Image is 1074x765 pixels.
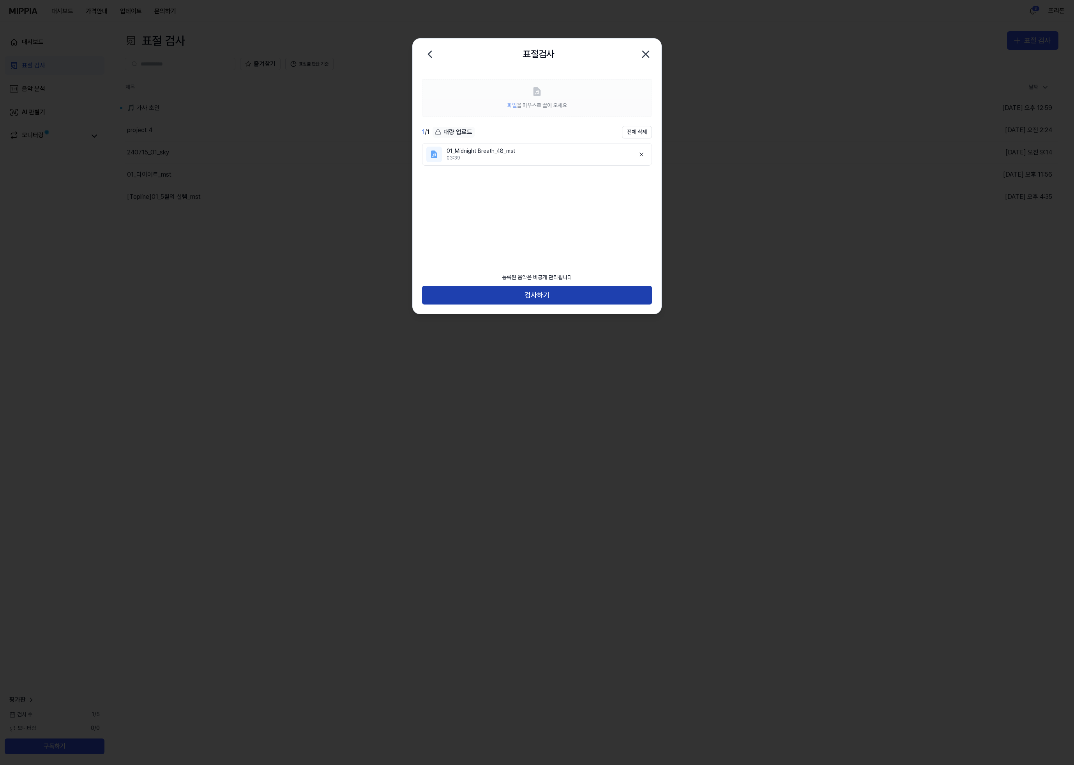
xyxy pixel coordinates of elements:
h2: 표절검사 [523,47,555,62]
span: 을 마우스로 끌어 오세요 [507,102,567,108]
span: 1 [422,128,425,136]
div: 등록된 음악은 비공개 관리됩니다 [497,269,577,286]
div: 01_Midnight Breath_48_mst [447,147,629,155]
div: 03:39 [447,155,629,161]
button: 전체 삭제 [622,126,652,138]
span: 파일 [507,102,517,108]
button: 검사하기 [422,286,652,305]
button: 대량 업로드 [433,127,475,138]
div: / 1 [422,127,429,137]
